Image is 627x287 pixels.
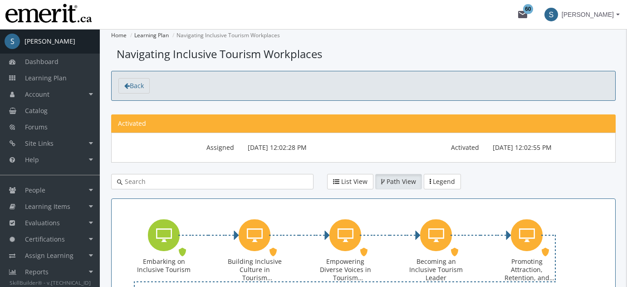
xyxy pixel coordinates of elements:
div: Embarking on Inclusive Tourism [137,257,191,274]
div: Empowering Diverse Voices in Tourism Workplaces [318,257,372,282]
span: Account [25,90,49,99]
span: People [25,186,45,194]
span: Navigating Inclusive Tourism Workplaces [117,46,322,61]
a: Learning Plan [134,31,169,39]
span: S [5,34,20,49]
span: Assign Learning [25,251,73,260]
span: Path View [387,177,416,186]
div: Building Inclusive Culture in Tourism Workplaces [227,257,282,282]
span: Learning Plan [25,74,67,82]
div: Becoming an Inclusive Tourism Leader [409,257,463,282]
li: Navigating Inclusive Tourism Workplaces [170,29,280,42]
div: Promoting Attraction, Retention, and Accommodation Strategies [500,257,554,282]
label: Assigned [118,140,241,152]
span: Legend [433,177,455,186]
span: Learning Items [25,202,70,211]
a: Back [118,78,150,94]
p: [DATE] 12:02:28 PM [248,140,357,155]
span: Site Links [25,139,54,148]
section: toolbar [111,71,616,101]
span: Back [130,81,144,90]
div: [PERSON_NAME] [24,37,75,46]
span: Forums [25,123,48,131]
nav: Breadcrumbs [111,29,616,42]
span: [PERSON_NAME] [562,6,614,23]
span: Dashboard [25,57,59,66]
small: SkillBuilder® - v.[TECHNICAL_ID] [10,279,91,286]
p: [DATE] 12:02:55 PM [493,140,602,155]
span: Catalog [25,106,48,115]
input: Search [122,177,308,186]
span: Activated [118,119,146,128]
a: Home [111,31,127,39]
span: S [544,8,558,21]
span: Certifications [25,235,65,243]
mat-icon: mail [517,9,528,20]
section: Learning Path Information [111,114,616,163]
span: List View [341,177,367,186]
label: Activated [363,140,486,152]
span: Help [25,155,39,164]
span: Reports [25,267,49,276]
span: Evaluations [25,218,60,227]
